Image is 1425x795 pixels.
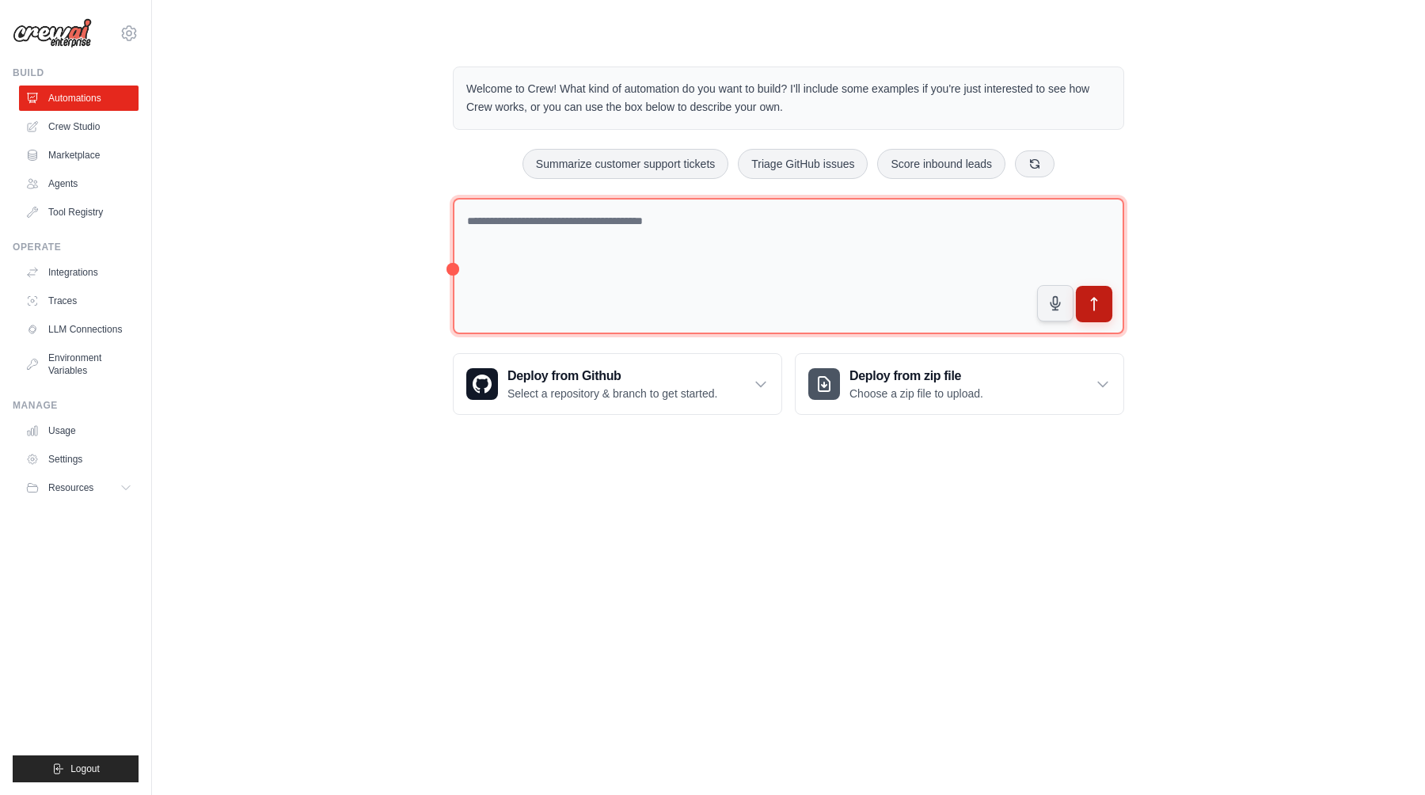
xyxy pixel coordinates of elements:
div: Operate [13,241,139,253]
div: Manage [13,399,139,412]
button: Triage GitHub issues [738,149,868,179]
a: Marketplace [19,143,139,168]
a: Traces [19,288,139,314]
p: Welcome to Crew! What kind of automation do you want to build? I'll include some examples if you'... [466,80,1111,116]
a: Automations [19,86,139,111]
img: Logo [13,18,92,48]
a: Settings [19,447,139,472]
span: Resources [48,481,93,494]
div: Build [13,67,139,79]
a: Tool Registry [19,200,139,225]
button: Score inbound leads [877,149,1005,179]
p: Select a repository & branch to get started. [507,386,717,401]
button: Resources [19,475,139,500]
a: Integrations [19,260,139,285]
a: Crew Studio [19,114,139,139]
span: Logout [70,763,100,775]
a: Agents [19,171,139,196]
a: LLM Connections [19,317,139,342]
a: Usage [19,418,139,443]
button: Logout [13,755,139,782]
button: Summarize customer support tickets [522,149,728,179]
p: Choose a zip file to upload. [849,386,983,401]
h3: Deploy from Github [507,367,717,386]
h3: Deploy from zip file [849,367,983,386]
a: Environment Variables [19,345,139,383]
